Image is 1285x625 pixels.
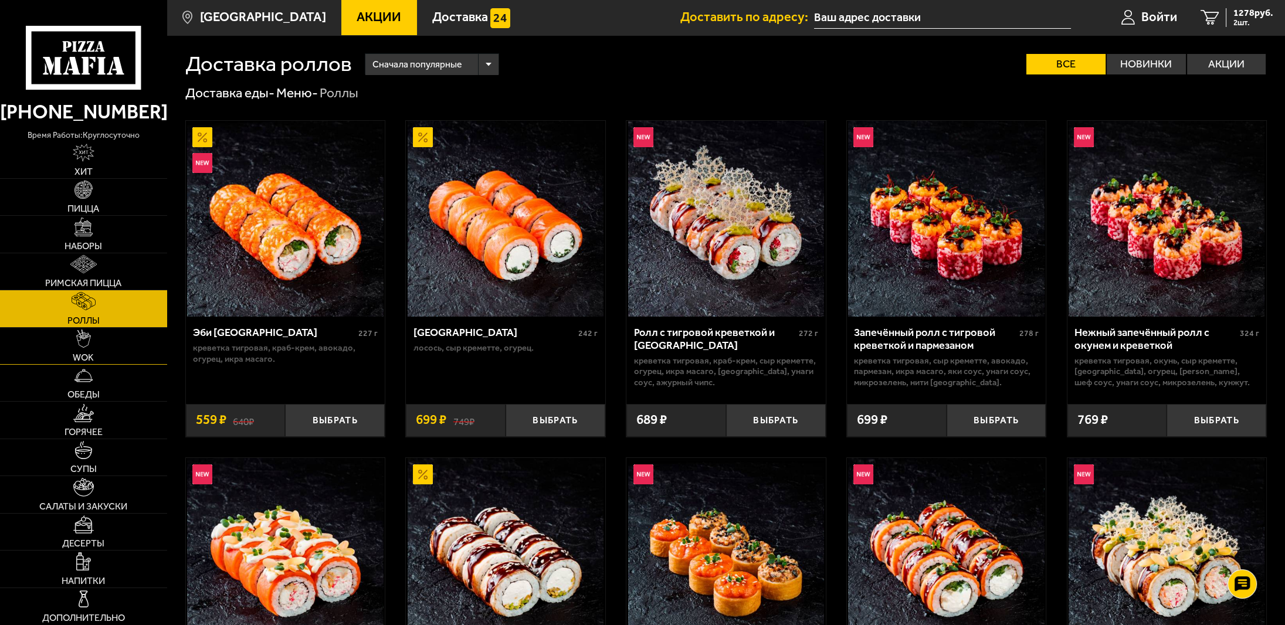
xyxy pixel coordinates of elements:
[1074,127,1094,147] img: Новинка
[1141,11,1177,24] span: Войти
[857,413,887,427] span: 699 ₽
[62,576,105,586] span: Напитки
[506,404,605,437] button: Выбрать
[196,413,226,427] span: 559 ₽
[633,127,653,147] img: Новинка
[636,413,667,427] span: 689 ₽
[372,52,462,77] span: Сначала популярные
[233,413,254,427] s: 640 ₽
[185,85,274,101] a: Доставка еды-
[74,167,93,176] span: Хит
[67,316,100,325] span: Роллы
[1107,54,1186,74] label: Новинки
[357,11,401,24] span: Акции
[1074,355,1259,388] p: креветка тигровая, окунь, Сыр креметте, [GEOGRAPHIC_DATA], огурец, [PERSON_NAME], шеф соус, унаги...
[1077,413,1108,427] span: 769 ₽
[45,278,121,288] span: Римская пицца
[1167,404,1266,437] button: Выбрать
[1074,464,1094,484] img: Новинка
[726,404,826,437] button: Выбрать
[185,53,352,75] h1: Доставка роллов
[799,328,818,338] span: 272 г
[65,427,103,437] span: Горячее
[634,355,818,388] p: креветка тигровая, краб-крем, Сыр креметте, огурец, икра масаго, [GEOGRAPHIC_DATA], унаги соус, а...
[854,327,1016,352] div: Запечённый ролл с тигровой креветкой и пармезаном
[848,121,1044,317] img: Запечённый ролл с тигровой креветкой и пармезаном
[854,355,1038,388] p: креветка тигровая, Сыр креметте, авокадо, пармезан, икра масаго, яки соус, унаги соус, микрозелен...
[73,353,94,362] span: WOK
[408,121,603,317] img: Филадельфия
[192,127,212,147] img: Акционный
[432,11,488,24] span: Доставка
[814,7,1071,29] input: Ваш адрес доставки
[947,404,1046,437] button: Выбрать
[193,342,377,364] p: креветка тигровая, краб-крем, авокадо, огурец, икра масаго.
[200,11,326,24] span: [GEOGRAPHIC_DATA]
[70,464,97,474] span: Супы
[358,328,378,338] span: 227 г
[634,327,796,352] div: Ролл с тигровой креветкой и [GEOGRAPHIC_DATA]
[192,153,212,173] img: Новинка
[416,413,446,427] span: 699 ₽
[413,327,575,339] div: [GEOGRAPHIC_DATA]
[276,85,318,101] a: Меню-
[192,464,212,484] img: Новинка
[853,127,873,147] img: Новинка
[1026,54,1106,74] label: Все
[626,121,826,317] a: НовинкаРолл с тигровой креветкой и Гуакамоле
[1019,328,1039,338] span: 278 г
[67,204,99,213] span: Пицца
[62,539,104,548] span: Десерты
[187,121,383,317] img: Эби Калифорния
[633,464,653,484] img: Новинка
[680,11,814,24] span: Доставить по адресу:
[413,342,598,353] p: лосось, Сыр креметте, огурец.
[285,404,385,437] button: Выбрать
[1067,121,1267,317] a: НовинкаНежный запечённый ролл с окунем и креветкой
[1069,121,1264,317] img: Нежный запечённый ролл с окунем и креветкой
[65,242,102,251] span: Наборы
[847,121,1046,317] a: НовинкаЗапечённый ролл с тигровой креветкой и пармезаном
[413,464,433,484] img: Акционный
[453,413,474,427] s: 749 ₽
[1233,19,1273,27] span: 2 шт.
[186,121,385,317] a: АкционныйНовинкаЭби Калифорния
[490,8,510,28] img: 15daf4d41897b9f0e9f617042186c801.svg
[578,328,598,338] span: 242 г
[853,464,873,484] img: Новинка
[39,502,127,511] span: Салаты и закуски
[1240,328,1259,338] span: 324 г
[628,121,824,317] img: Ролл с тигровой креветкой и Гуакамоле
[193,327,355,339] div: Эби [GEOGRAPHIC_DATA]
[42,613,125,623] span: Дополнительно
[413,127,433,147] img: Акционный
[320,84,358,102] div: Роллы
[1187,54,1266,74] label: Акции
[1074,327,1236,352] div: Нежный запечённый ролл с окунем и креветкой
[406,121,605,317] a: АкционныйФиладельфия
[1233,8,1273,18] span: 1278 руб.
[67,390,100,399] span: Обеды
